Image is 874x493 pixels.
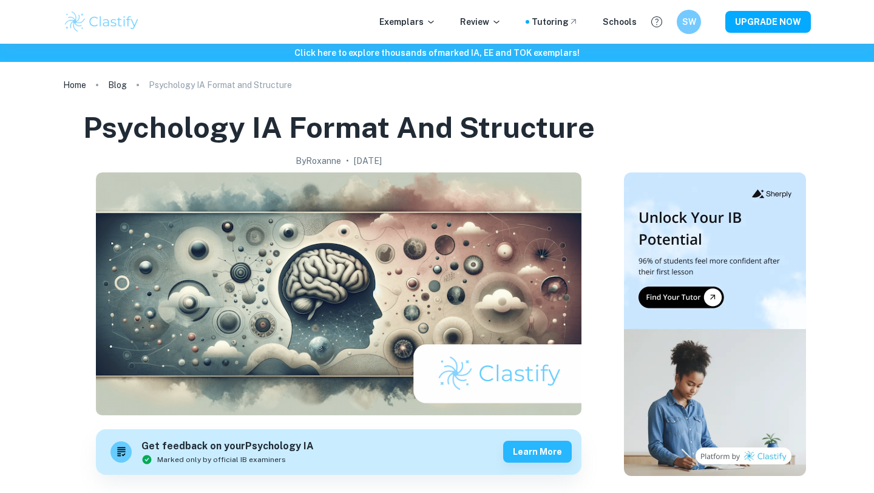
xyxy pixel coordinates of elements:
h6: Click here to explore thousands of marked IA, EE and TOK exemplars ! [2,46,872,59]
a: Get feedback on yourPsychology IAMarked only by official IB examinersLearn more [96,429,581,475]
h2: [DATE] [354,154,382,168]
a: Blog [108,76,127,93]
button: UPGRADE NOW [725,11,811,33]
a: Home [63,76,86,93]
a: Schools [603,15,637,29]
h1: Psychology IA Format and Structure [83,108,595,147]
p: Psychology IA Format and Structure [149,78,292,92]
p: • [346,154,349,168]
p: Exemplars [379,15,436,29]
h2: By Roxanne [296,154,341,168]
img: Clastify logo [63,10,140,34]
span: Marked only by official IB examiners [157,454,286,465]
img: Psychology IA Format and Structure cover image [96,172,581,415]
h6: Get feedback on your Psychology IA [141,439,314,454]
p: Review [460,15,501,29]
img: Thumbnail [624,172,806,476]
button: Help and Feedback [646,12,667,32]
button: SW [677,10,701,34]
button: Learn more [503,441,572,463]
h6: SW [682,15,696,29]
a: Tutoring [532,15,578,29]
